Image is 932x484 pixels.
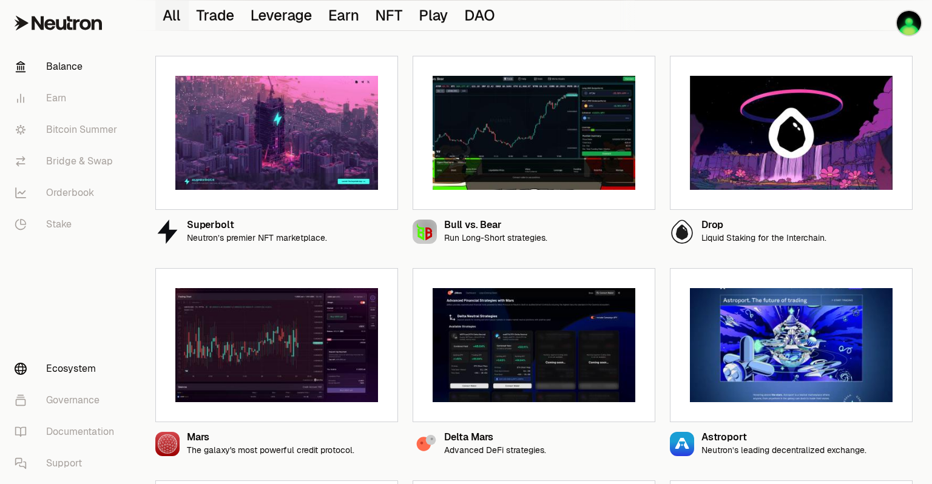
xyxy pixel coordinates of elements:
[5,146,131,177] a: Bridge & Swap
[701,432,866,443] div: Astroport
[5,51,131,82] a: Balance
[690,76,893,190] img: Drop preview image
[187,220,327,230] div: Superbolt
[433,288,635,402] img: Delta Mars preview image
[444,445,546,455] p: Advanced DeFi strategies.
[444,220,547,230] div: Bull vs. Bear
[5,82,131,114] a: Earn
[411,1,457,30] button: Play
[5,209,131,240] a: Stake
[189,1,243,30] button: Trade
[444,432,546,443] div: Delta Mars
[175,288,378,402] img: Mars preview image
[457,1,504,30] button: DAO
[175,76,378,190] img: Superbolt preview image
[5,353,131,385] a: Ecosystem
[5,177,131,209] a: Orderbook
[444,233,547,243] p: Run Long-Short strategies.
[368,1,412,30] button: NFT
[187,233,327,243] p: Neutron’s premier NFT marketplace.
[690,288,893,402] img: Astroport preview image
[155,1,189,30] button: All
[5,114,131,146] a: Bitcoin Summer
[187,445,354,455] p: The galaxy's most powerful credit protocol.
[897,11,921,35] img: Portfel Główny
[701,233,826,243] p: Liquid Staking for the Interchain.
[321,1,368,30] button: Earn
[433,76,635,190] img: Bull vs. Bear preview image
[5,448,131,479] a: Support
[243,1,321,30] button: Leverage
[701,445,866,455] p: Neutron’s leading decentralized exchange.
[5,385,131,416] a: Governance
[187,432,354,443] div: Mars
[5,416,131,448] a: Documentation
[701,220,826,230] div: Drop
